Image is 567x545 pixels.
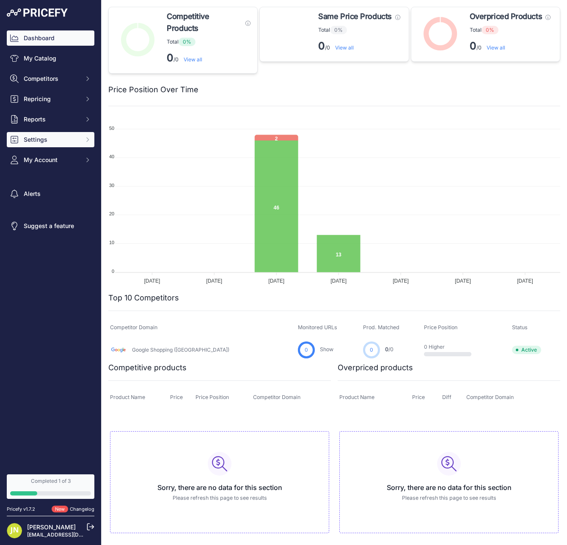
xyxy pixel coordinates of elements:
a: Completed 1 of 3 [7,474,94,499]
button: Competitors [7,71,94,86]
a: Dashboard [7,30,94,46]
span: 0% [330,26,347,34]
a: 0/0 [385,346,394,352]
p: 0 Higher [424,344,478,350]
tspan: 0 [112,269,114,274]
button: My Account [7,152,94,168]
a: Show [320,346,333,352]
span: Product Name [110,394,145,400]
div: Completed 1 of 3 [10,478,91,484]
span: New [52,506,68,513]
a: My Catalog [7,51,94,66]
p: /0 [318,39,400,53]
h2: Top 10 Competitors [108,292,179,304]
span: Settings [24,135,79,144]
tspan: [DATE] [268,278,284,284]
h2: Competitive products [108,362,187,374]
p: /0 [167,51,250,65]
strong: 0 [470,40,476,52]
span: My Account [24,156,79,164]
p: Please refresh this page to see results [117,494,322,502]
tspan: [DATE] [330,278,347,284]
p: Please refresh this page to see results [347,494,551,502]
span: Price [412,394,425,400]
p: Total [470,26,550,34]
tspan: [DATE] [455,278,471,284]
span: Price [170,394,183,400]
a: [PERSON_NAME] [27,523,76,531]
span: 0% [482,26,498,34]
h3: Sorry, there are no data for this section [117,482,322,493]
span: 0 [370,346,373,354]
tspan: 40 [109,154,114,159]
h2: Price Position Over Time [108,84,198,96]
span: Product Name [339,394,374,400]
tspan: 20 [109,211,114,216]
span: Prod. Matched [363,324,399,330]
span: 0 [305,346,308,354]
strong: 0 [318,40,325,52]
tspan: [DATE] [517,278,533,284]
a: Google Shopping ([GEOGRAPHIC_DATA]) [132,347,229,353]
button: Settings [7,132,94,147]
p: Total [167,38,250,46]
span: Status [512,324,528,330]
tspan: 30 [109,183,114,188]
nav: Sidebar [7,30,94,464]
tspan: 10 [109,240,114,245]
p: /0 [470,39,550,53]
span: Same Price Products [318,11,391,22]
span: Active [512,346,541,354]
button: Repricing [7,91,94,107]
span: Competitor Domain [110,324,157,330]
span: Competitor Domain [466,394,514,400]
h2: Overpriced products [338,362,413,374]
span: Diff [442,394,451,400]
span: Monitored URLs [298,324,337,330]
span: Overpriced Products [470,11,542,22]
span: Competitor Domain [253,394,300,400]
h3: Sorry, there are no data for this section [347,482,551,493]
tspan: [DATE] [144,278,160,284]
a: View all [335,44,354,51]
a: Changelog [70,506,94,512]
span: Repricing [24,95,79,103]
span: Price Position [424,324,457,330]
tspan: 50 [109,126,114,131]
a: View all [184,56,202,63]
span: Price Position [195,394,229,400]
span: Competitors [24,74,79,83]
img: Pricefy Logo [7,8,68,17]
span: Competitive Products [167,11,242,34]
a: Alerts [7,186,94,201]
span: Reports [24,115,79,124]
tspan: [DATE] [393,278,409,284]
a: Suggest a feature [7,218,94,234]
a: [EMAIL_ADDRESS][DOMAIN_NAME] [27,531,116,538]
div: Pricefy v1.7.2 [7,506,35,513]
span: 0% [179,38,195,46]
strong: 0 [167,52,173,64]
button: Reports [7,112,94,127]
tspan: [DATE] [206,278,222,284]
p: Total [318,26,400,34]
span: 0 [385,346,388,352]
a: View all [487,44,505,51]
